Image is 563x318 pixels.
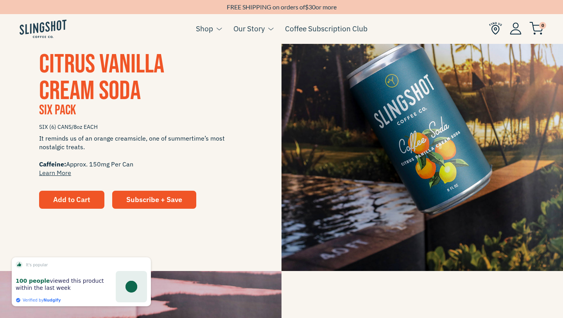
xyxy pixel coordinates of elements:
[39,49,164,107] a: CITRUS VANILLACREAM SODA
[39,160,66,168] span: Caffeine:
[510,22,522,34] img: Account
[285,23,368,34] a: Coffee Subscription Club
[196,23,213,34] a: Shop
[539,22,546,29] span: 0
[53,195,90,204] span: Add to Cart
[39,120,242,134] span: SIX (6) CANS/8oz EACH
[126,195,182,204] span: Subscribe + Save
[489,22,502,35] img: Find Us
[39,191,104,209] button: Add to Cart
[39,49,164,107] span: CITRUS VANILLA CREAM SODA
[529,22,543,35] img: cart
[39,134,242,177] span: It reminds us of an orange creamsicle, one of summertime’s most nostalgic treats. Approx. 150mg P...
[39,102,76,119] span: Six Pack
[305,3,308,11] span: $
[233,23,265,34] a: Our Story
[39,169,71,177] a: Learn More
[529,24,543,33] a: 0
[112,191,196,209] a: Subscribe + Save
[308,3,316,11] span: 30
